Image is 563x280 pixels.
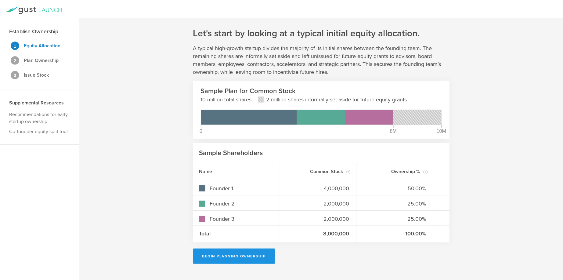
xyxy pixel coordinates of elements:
[24,57,59,64] strong: Plan Ownership
[9,27,58,35] h3: Establish Ownership
[24,43,60,49] strong: Equity Allocation
[193,27,420,40] h1: Let's start by looking at a typical initial equity allocation.
[208,200,274,208] input: Enter co-owner name
[14,59,16,63] span: 2
[201,87,442,96] h2: Sample Plan for Common Stock
[193,249,275,264] button: Begin Planning Ownership
[280,163,357,180] div: Common Stock
[266,96,407,104] p: 2 million shares informally set aside for future equity grants
[357,226,434,242] div: 100.00%
[201,96,252,104] p: 10 million total shares
[14,44,16,48] span: 1
[390,129,397,134] div: 8M
[280,226,357,242] div: 8,000,000
[200,129,202,134] div: 0
[199,149,263,158] h2: Sample Shareholders
[357,163,434,180] div: Ownership %
[286,215,351,223] input: Enter # of shares
[9,129,68,135] a: Co-founder equity split tool
[24,72,49,78] strong: Issue Stock
[193,163,280,180] div: Name
[286,185,351,192] input: Enter # of shares
[9,111,68,125] a: Recommendations for early startup ownership
[532,232,563,262] iframe: Chat Widget
[208,185,274,192] input: Enter co-owner name
[9,100,64,106] strong: Supplemental Resources
[208,215,274,223] input: Enter co-owner name
[193,226,280,242] div: Total
[193,44,449,76] p: A typical high-growth startup divides the majority of its initial shares between the founding tea...
[14,73,16,78] span: 3
[286,200,351,208] input: Enter # of shares
[437,129,446,134] div: 10M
